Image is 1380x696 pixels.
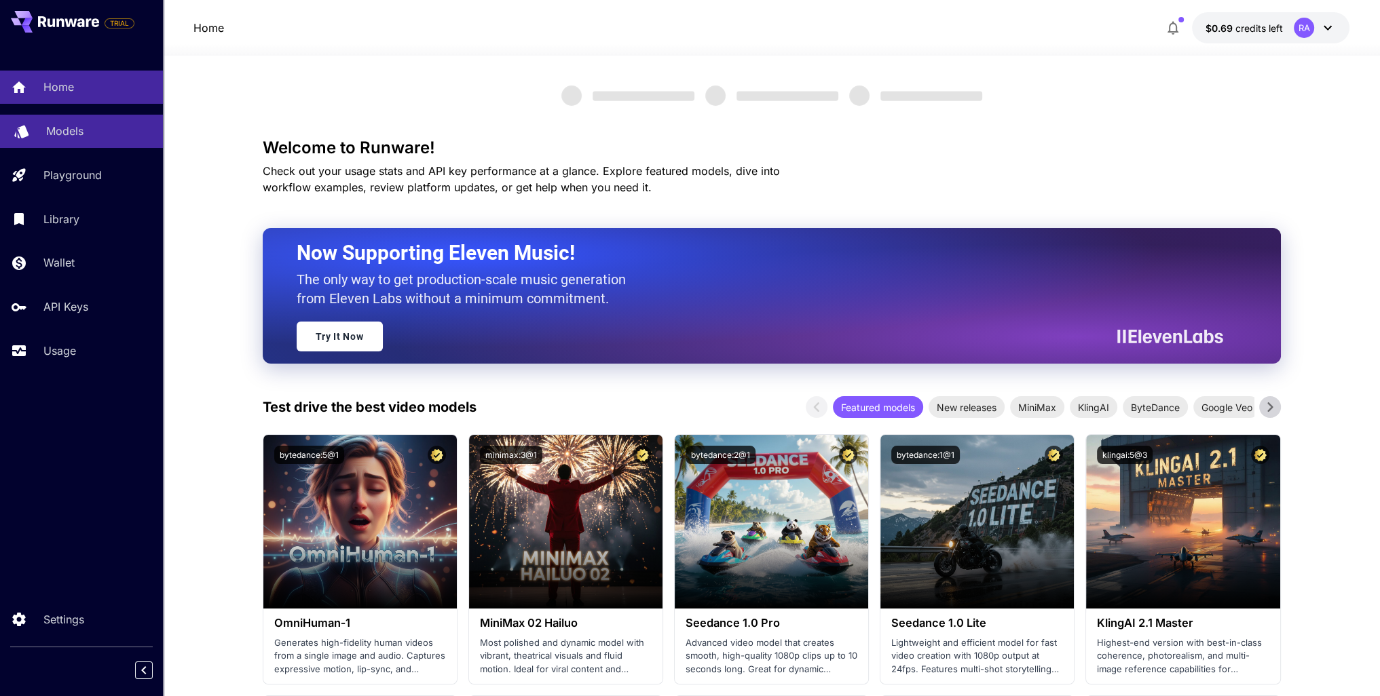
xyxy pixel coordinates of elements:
[428,446,446,464] button: Certified Model – Vetted for best performance and includes a commercial license.
[929,396,1005,418] div: New releases
[274,446,344,464] button: bytedance:5@1
[263,435,457,608] img: alt
[43,298,88,315] p: API Keys
[193,20,224,36] a: Home
[1235,22,1283,34] span: credits left
[274,617,446,630] h3: OmniHuman‑1
[1097,617,1269,630] h3: KlingAI 2.1 Master
[1010,396,1064,418] div: MiniMax
[675,435,868,608] img: alt
[891,446,960,464] button: bytedance:1@1
[274,636,446,676] p: Generates high-fidelity human videos from a single image and audio. Captures expressive motion, l...
[43,343,76,359] p: Usage
[833,396,923,418] div: Featured models
[105,15,134,31] span: Add your payment card to enable full platform functionality.
[43,254,75,271] p: Wallet
[43,167,102,183] p: Playground
[1070,396,1117,418] div: KlingAI
[1206,22,1235,34] span: $0.69
[193,20,224,36] nav: breadcrumb
[891,636,1063,676] p: Lightweight and efficient model for fast video creation with 1080p output at 24fps. Features mult...
[43,211,79,227] p: Library
[686,446,756,464] button: bytedance:2@1
[891,617,1063,630] h3: Seedance 1.0 Lite
[297,322,383,351] a: Try It Now
[480,617,652,630] h3: MiniMax 02 Hailuo
[1123,396,1188,418] div: ByteDance
[839,446,857,464] button: Certified Model – Vetted for best performance and includes a commercial license.
[43,79,74,95] p: Home
[633,446,652,464] button: Certified Model – Vetted for best performance and includes a commercial license.
[297,240,1213,266] h2: Now Supporting Eleven Music!
[480,446,542,464] button: minimax:3@1
[1251,446,1269,464] button: Certified Model – Vetted for best performance and includes a commercial license.
[1294,18,1314,38] div: RA
[833,400,923,414] span: Featured models
[43,611,84,627] p: Settings
[1070,400,1117,414] span: KlingAI
[1193,400,1261,414] span: Google Veo
[1193,396,1261,418] div: Google Veo
[480,636,652,676] p: Most polished and dynamic model with vibrant, theatrical visuals and fluid motion. Ideal for vira...
[135,661,153,679] button: Collapse sidebar
[1010,400,1064,414] span: MiniMax
[263,138,1281,157] h3: Welcome to Runware!
[1123,400,1188,414] span: ByteDance
[297,270,636,308] p: The only way to get production-scale music generation from Eleven Labs without a minimum commitment.
[686,636,857,676] p: Advanced video model that creates smooth, high-quality 1080p clips up to 10 seconds long. Great f...
[263,164,780,194] span: Check out your usage stats and API key performance at a glance. Explore featured models, dive int...
[880,435,1074,608] img: alt
[1097,636,1269,676] p: Highest-end version with best-in-class coherence, photorealism, and multi-image reference capabil...
[1086,435,1280,608] img: alt
[105,18,134,28] span: TRIAL
[145,658,163,682] div: Collapse sidebar
[1192,12,1349,43] button: $0.69192RA
[263,397,477,417] p: Test drive the best video models
[1045,446,1063,464] button: Certified Model – Vetted for best performance and includes a commercial license.
[469,435,663,608] img: alt
[1097,446,1153,464] button: klingai:5@3
[686,617,857,630] h3: Seedance 1.0 Pro
[929,400,1005,414] span: New releases
[46,123,83,139] p: Models
[1206,21,1283,35] div: $0.69192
